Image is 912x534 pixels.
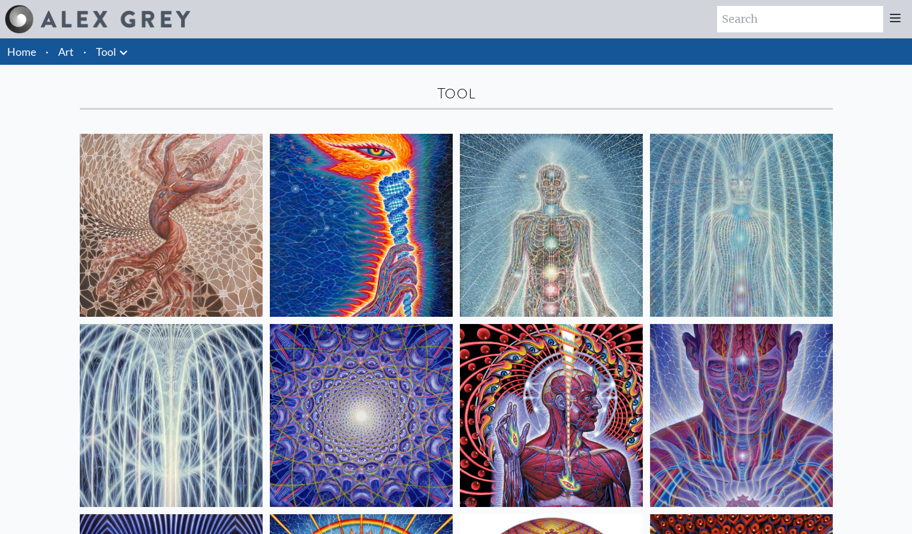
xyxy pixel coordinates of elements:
[96,43,116,60] a: Tool
[58,43,74,60] a: Art
[80,84,833,103] div: Tool
[717,6,883,32] input: Search
[650,324,833,507] img: Mystic Eye, 2018, Alex Grey
[79,38,91,65] li: ·
[7,45,36,58] a: Home
[41,38,53,65] li: ·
